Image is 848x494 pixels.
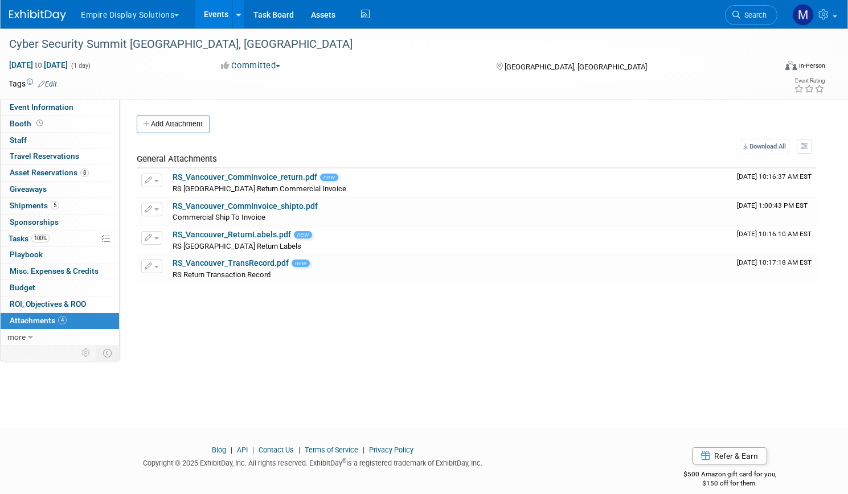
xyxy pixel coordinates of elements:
[1,100,119,116] a: Event Information
[740,139,789,154] a: Download All
[10,250,43,259] span: Playbook
[173,184,346,193] span: RS [GEOGRAPHIC_DATA] Return Commercial Invoice
[9,234,50,243] span: Tasks
[1,149,119,164] a: Travel Reservations
[7,332,26,341] span: more
[1,165,119,181] a: Asset Reservations8
[703,59,825,76] div: Event Format
[51,201,59,209] span: 5
[732,168,817,197] td: Upload Timestamp
[1,215,119,230] a: Sponsorships
[1,182,119,197] a: Giveaways
[737,172,812,180] span: Upload Timestamp
[1,116,119,132] a: Booth
[34,119,45,127] span: Booth not reserved yet
[259,446,294,454] a: Contact Us
[369,446,413,454] a: Privacy Policy
[38,80,57,88] a: Edit
[634,479,825,488] div: $150 off for them.
[10,316,67,325] span: Attachments
[294,231,312,238] span: new
[792,4,814,26] img: Matt h
[1,198,119,214] a: Shipments5
[634,462,825,488] div: $500 Amazon gift card for you,
[31,234,50,242] span: 100%
[249,446,257,454] span: |
[342,458,346,464] sup: ®
[137,154,217,164] span: General Attachments
[296,446,303,454] span: |
[9,10,66,21] img: ExhibitDay
[1,264,119,279] a: Misc. Expenses & Credits
[1,247,119,263] a: Playbook
[785,61,797,70] img: Format-Inperson.png
[1,231,119,247] a: Tasks100%
[212,446,226,454] a: Blog
[33,60,44,69] span: to
[794,78,825,84] div: Event Rating
[10,102,73,112] span: Event Information
[725,5,777,25] a: Search
[80,168,89,177] span: 8
[173,213,265,221] span: Commercial Ship To Invoice
[76,345,96,360] td: Personalize Event Tab Strip
[173,258,289,267] a: RS_Vancouver_TransRecord.pdf
[96,345,120,360] td: Toggle Event Tabs
[9,78,57,89] td: Tags
[173,172,317,182] a: RS_Vancouver_CommInvoice_return.pdf
[360,446,367,454] span: |
[320,174,338,181] span: new
[9,455,617,468] div: Copyright © 2025 ExhibitDay, Inc. All rights reserved. ExhibitDay is a registered trademark of Ex...
[737,201,808,209] span: Upload Timestamp
[292,260,310,267] span: new
[692,447,767,464] a: Refer & Earn
[5,34,756,55] div: Cyber Security Summit [GEOGRAPHIC_DATA], [GEOGRAPHIC_DATA]
[173,230,291,239] a: RS_Vancouver_ReturnLabels.pdf
[70,62,91,69] span: (1 day)
[10,299,86,308] span: ROI, Objectives & ROO
[217,60,285,72] button: Committed
[1,330,119,345] a: more
[740,11,767,19] span: Search
[305,446,358,454] a: Terms of Service
[137,115,210,133] button: Add Attachment
[798,61,825,70] div: In-Person
[10,266,99,275] span: Misc. Expenses & Credits
[10,151,79,160] span: Travel Reservations
[737,230,812,238] span: Upload Timestamp
[1,297,119,312] a: ROI, Objectives & ROO
[732,254,817,283] td: Upload Timestamp
[10,184,47,194] span: Giveaways
[173,270,271,279] span: RS Return Transaction Record
[10,119,45,128] span: Booth
[173,201,318,211] a: RS_Vancouver_CommInvoice_shipto.pdf
[9,60,68,70] span: [DATE] [DATE]
[10,135,27,145] span: Staff
[732,226,817,254] td: Upload Timestamp
[10,217,59,227] span: Sponsorships
[505,63,647,71] span: [GEOGRAPHIC_DATA], [GEOGRAPHIC_DATA]
[1,133,119,149] a: Staff
[173,242,301,250] span: RS [GEOGRAPHIC_DATA] Return Labels
[58,316,67,324] span: 4
[1,280,119,296] a: Budget
[10,201,59,210] span: Shipments
[228,446,235,454] span: |
[1,313,119,329] a: Attachments4
[237,446,248,454] a: API
[737,258,812,266] span: Upload Timestamp
[10,168,89,177] span: Asset Reservations
[10,283,35,292] span: Budget
[732,197,817,226] td: Upload Timestamp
